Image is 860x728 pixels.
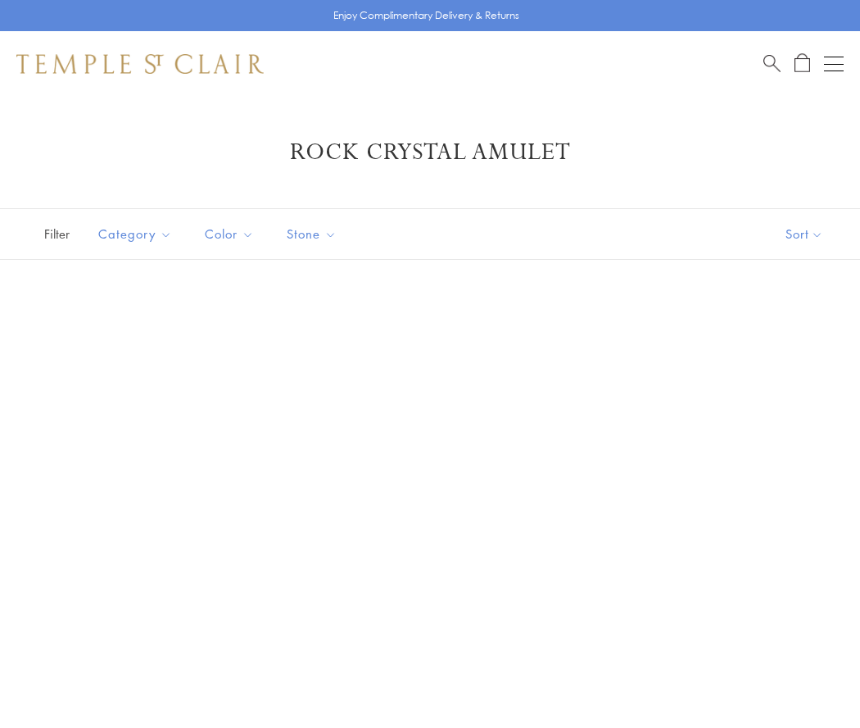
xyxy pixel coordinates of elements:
[90,224,184,244] span: Category
[197,224,266,244] span: Color
[41,138,819,167] h1: Rock Crystal Amulet
[824,54,844,74] button: Open navigation
[16,54,264,74] img: Temple St. Clair
[749,209,860,259] button: Show sort by
[794,53,810,74] a: Open Shopping Bag
[192,216,266,253] button: Color
[333,7,519,24] p: Enjoy Complimentary Delivery & Returns
[763,53,781,74] a: Search
[274,216,349,253] button: Stone
[278,224,349,244] span: Stone
[86,216,184,253] button: Category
